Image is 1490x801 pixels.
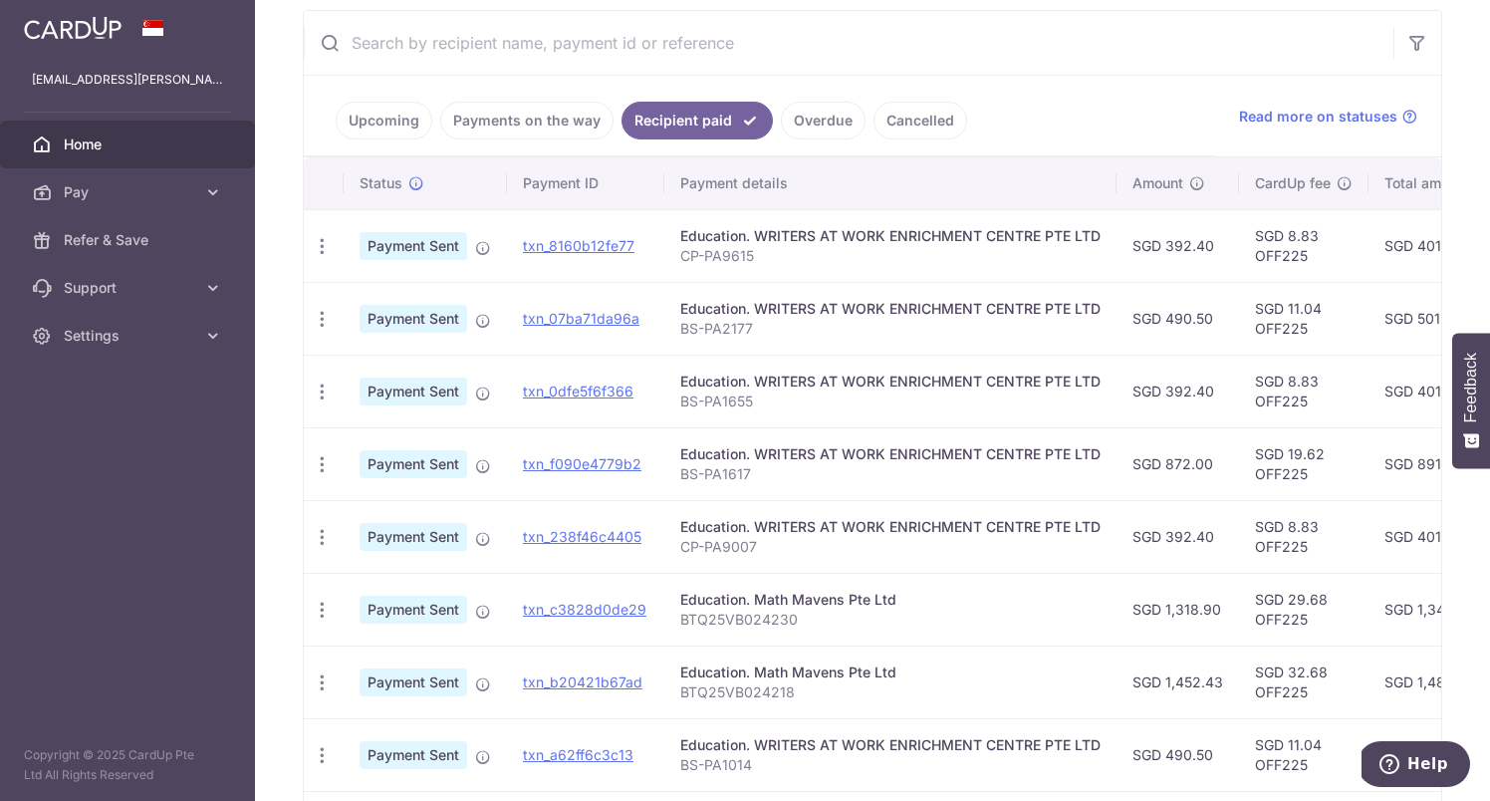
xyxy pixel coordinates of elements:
[1117,427,1239,500] td: SGD 872.00
[664,157,1117,209] th: Payment details
[1117,209,1239,282] td: SGD 392.40
[360,523,467,551] span: Payment Sent
[1239,500,1368,573] td: SGD 8.83 OFF225
[1255,173,1331,193] span: CardUp fee
[360,173,402,193] span: Status
[1239,107,1417,127] a: Read more on statuses
[64,134,195,154] span: Home
[781,102,866,139] a: Overdue
[523,528,641,545] a: txn_238f46c4405
[680,517,1101,537] div: Education. WRITERS AT WORK ENRICHMENT CENTRE PTE LTD
[360,668,467,696] span: Payment Sent
[680,246,1101,266] p: CP-PA9615
[1239,646,1368,718] td: SGD 32.68 OFF225
[1117,355,1239,427] td: SGD 392.40
[1117,282,1239,355] td: SGD 490.50
[24,16,122,40] img: CardUp
[1117,573,1239,646] td: SGD 1,318.90
[1117,646,1239,718] td: SGD 1,452.43
[680,610,1101,630] p: BTQ25VB024230
[1462,353,1480,422] span: Feedback
[360,450,467,478] span: Payment Sent
[1239,282,1368,355] td: SGD 11.04 OFF225
[1239,718,1368,791] td: SGD 11.04 OFF225
[336,102,432,139] a: Upcoming
[1132,173,1183,193] span: Amount
[523,746,633,763] a: txn_a62ff6c3c13
[680,590,1101,610] div: Education. Math Mavens Pte Ltd
[360,305,467,333] span: Payment Sent
[680,226,1101,246] div: Education. WRITERS AT WORK ENRICHMENT CENTRE PTE LTD
[523,383,633,400] a: txn_0dfe5f6f366
[1362,741,1470,791] iframe: Opens a widget where you can find more information
[1239,107,1397,127] span: Read more on statuses
[1239,573,1368,646] td: SGD 29.68 OFF225
[32,70,223,90] p: [EMAIL_ADDRESS][PERSON_NAME][DOMAIN_NAME]
[523,455,641,472] a: txn_f090e4779b2
[680,735,1101,755] div: Education. WRITERS AT WORK ENRICHMENT CENTRE PTE LTD
[680,392,1101,411] p: BS-PA1655
[1239,355,1368,427] td: SGD 8.83 OFF225
[680,755,1101,775] p: BS-PA1014
[1117,500,1239,573] td: SGD 392.40
[440,102,614,139] a: Payments on the way
[523,673,642,690] a: txn_b20421b67ad
[523,310,639,327] a: txn_07ba71da96a
[360,596,467,624] span: Payment Sent
[1452,333,1490,468] button: Feedback - Show survey
[1384,173,1450,193] span: Total amt.
[523,237,634,254] a: txn_8160b12fe77
[680,372,1101,392] div: Education. WRITERS AT WORK ENRICHMENT CENTRE PTE LTD
[360,741,467,769] span: Payment Sent
[873,102,967,139] a: Cancelled
[680,537,1101,557] p: CP-PA9007
[304,11,1393,75] input: Search by recipient name, payment id or reference
[680,682,1101,702] p: BTQ25VB024218
[1239,427,1368,500] td: SGD 19.62 OFF225
[360,232,467,260] span: Payment Sent
[680,464,1101,484] p: BS-PA1617
[360,378,467,405] span: Payment Sent
[680,444,1101,464] div: Education. WRITERS AT WORK ENRICHMENT CENTRE PTE LTD
[680,319,1101,339] p: BS-PA2177
[64,326,195,346] span: Settings
[1117,718,1239,791] td: SGD 490.50
[680,299,1101,319] div: Education. WRITERS AT WORK ENRICHMENT CENTRE PTE LTD
[64,182,195,202] span: Pay
[621,102,773,139] a: Recipient paid
[1239,209,1368,282] td: SGD 8.83 OFF225
[64,278,195,298] span: Support
[680,663,1101,682] div: Education. Math Mavens Pte Ltd
[64,230,195,250] span: Refer & Save
[523,601,646,618] a: txn_c3828d0de29
[507,157,664,209] th: Payment ID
